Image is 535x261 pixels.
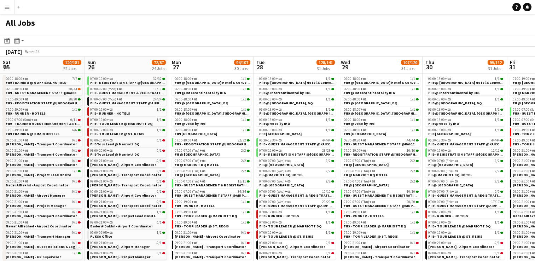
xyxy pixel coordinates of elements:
[87,87,167,97] div: 07:00-07:00 (Mon)+0310/10FII9 - GUEST MANAGEMENT & REGISTRATION STAFF @[GEOGRAPHIC_DATA]
[191,117,197,122] span: +03
[428,148,503,156] a: 07:00-19:00+0312/12FII9 - REGISTRATION STAFF @[GEOGRAPHIC_DATA]
[172,107,251,117] div: 06:00-18:00+031/1FII9 @ [GEOGRAPHIC_DATA], [GEOGRAPHIC_DATA]
[341,138,420,148] div: 06:30-18:30+0344/44FII9 - GUEST MANAGEMENT STAFF @KAICC
[344,138,419,146] a: 06:30-18:30+0344/44FII9 - GUEST MANAGEMENT STAFF @KAICC
[6,121,150,126] span: FII9 - TRAINING GUEST MANAGEMENT & REGISTRATION STAFF @RITZ CARLTON HOTEL
[428,77,451,81] span: 06:00-18:00
[410,108,415,111] span: 1/1
[172,148,251,158] div: 07:00-07:00 (Tue)+032/2FII @ [GEOGRAPHIC_DATA]
[344,91,395,95] span: FII9 @ Intercontinental by IHG
[241,77,246,81] span: 1/1
[175,107,250,115] a: 06:00-18:00+031/1FII9 @ [GEOGRAPHIC_DATA], [GEOGRAPHIC_DATA]
[326,98,331,101] span: 1/1
[259,121,290,126] span: FII9 @ voco by IHG
[3,107,82,117] div: 07:00-19:00+031/1FII9 - RUNNER - HOTELS
[256,87,336,97] div: 06:00-18:00+031/1FII9 @ Intercontinental by IHG
[72,128,77,132] span: 6/6
[410,98,415,101] span: 1/1
[495,128,500,132] span: 1/1
[107,128,113,132] span: +03
[175,139,197,142] span: 07:00-19:00
[276,97,282,101] span: +03
[90,87,122,91] span: 07:00-07:00 (Mon)
[256,117,336,128] div: 06:00-18:00+031/1FII9 @ voco by IHG
[6,118,37,122] span: 07:00-07:00 (Sun)
[428,128,503,136] a: 06:00-18:00+031/1FII9 [GEOGRAPHIC_DATA]
[276,148,282,153] span: +03
[3,128,82,138] div: 07:00-19:00+036/6FII9 TRAINING @ 3 MAIN HOTELS
[3,117,82,128] div: 07:00-07:00 (Sun)+030/11FII9 - TRAINING GUEST MANAGEMENT & REGISTRATION STAFF @[GEOGRAPHIC_DATA]
[3,97,82,107] div: 07:00-19:00+0328/28FII9 - REGISTRATION STAFF @[GEOGRAPHIC_DATA]
[256,138,336,148] div: 06:30-18:30+0344/44FII9 - GUEST MANAGEMENT STAFF @KAICC
[360,76,366,81] span: +03
[3,87,82,97] div: 06:30-18:30+0340/44FII9 - GUEST MANAGEMENT STAFF @KAICC
[175,76,250,85] a: 06:00-18:00+031/1FII9 @ [GEOGRAPHIC_DATA] Hotel & Convention by IHG
[6,142,77,146] span: Abdulelah Babqi - Transport Coordinator
[22,138,28,143] span: +03
[344,142,414,146] span: FII9 - GUEST MANAGEMENT STAFF @KAICC
[157,108,162,111] span: 1/1
[31,117,37,122] span: +03
[157,128,162,132] span: 1/1
[90,101,167,105] span: FII9 - GUEST MANAGEMENT STAFF @AIRPORT
[90,118,113,122] span: 07:00-19:00
[175,149,205,152] span: 07:00-07:00 (Tue)
[69,98,77,101] span: 28/28
[107,76,113,81] span: +03
[425,107,505,117] div: 06:00-18:00+031/1FII9 @ [GEOGRAPHIC_DATA], [GEOGRAPHIC_DATA]
[90,76,165,85] a: 07:00-19:00+0332/32FII9 - REGISTRATION STAFF @[GEOGRAPHIC_DATA]
[256,76,336,87] div: 06:00-18:00+031/1FII9 @ [GEOGRAPHIC_DATA] Hotel & Convention by IHG
[90,77,113,81] span: 07:00-19:00
[344,98,366,101] span: 06:00-18:00
[259,108,282,111] span: 06:00-18:00
[241,108,246,111] span: 1/1
[6,111,46,116] span: FII9 - RUNNER - HOTELS
[157,139,162,142] span: 0/1
[259,76,334,85] a: 06:00-18:00+031/1FII9 @ [GEOGRAPHIC_DATA] Hotel & Convention by IHG
[90,107,165,115] a: 07:00-19:00+031/1FII9 - RUNNER - HOTELS
[6,77,28,81] span: 06:00-18:00
[175,87,197,91] span: 06:00-18:00
[175,101,228,105] span: FII9 @ Radisson Blu Hotel & Residence, DQ
[407,149,415,152] span: 16/16
[256,148,336,158] div: 07:00-19:00+0328/28FII9 - REGISTRATION STAFF @[GEOGRAPHIC_DATA]
[175,97,250,105] a: 06:00-18:00+031/1FII9 @ [GEOGRAPHIC_DATA], DQ
[360,117,366,122] span: +03
[259,138,334,146] a: 06:30-18:30+0344/44FII9 - GUEST MANAGEMENT STAFF @KAICC
[72,149,77,152] span: 0/1
[344,101,397,105] span: FII9 @ Radisson Blu Hotel & Residence, DQ
[344,121,374,126] span: FII9 @ voco by IHG
[495,87,500,91] span: 1/1
[191,87,197,91] span: +03
[341,87,420,97] div: 06:00-18:00+031/1FII9 @ Intercontinental by IHG
[445,148,451,153] span: +03
[175,118,197,122] span: 06:00-18:00
[3,76,82,87] div: 06:00-18:00+037/7FII9 TRAINING @ 6 OFFICIAL HOTELS
[360,107,366,112] span: +03
[90,117,165,126] a: 07:00-19:00+031/1FII9 - TOUR LEADER @ MARRIOTT DQ
[107,148,113,153] span: +03
[344,128,366,132] span: 06:00-18:00
[6,128,81,136] a: 07:00-19:00+036/6FII9 TRAINING @ 3 MAIN HOTELS
[191,76,197,81] span: +03
[6,87,81,95] a: 06:30-18:30+0340/44FII9 - GUEST MANAGEMENT STAFF @KAICC
[175,87,250,95] a: 06:00-18:00+031/1FII9 @ Intercontinental by IHG
[6,139,28,142] span: 09:00-21:00
[22,128,28,132] span: +03
[6,108,28,111] span: 07:00-19:00
[175,148,250,156] a: 07:00-07:00 (Tue)+032/2FII @ [GEOGRAPHIC_DATA]
[326,118,331,122] span: 1/1
[90,98,122,101] span: 07:00-07:00 (Mon)
[259,149,282,152] span: 07:00-19:00
[175,132,217,136] span: FII9 Hilton Riyadh Hotel & Residences
[107,107,113,112] span: +03
[175,138,250,146] a: 07:00-19:00+0332/32FII9 - REGISTRATION STAFF @[GEOGRAPHIC_DATA]
[259,132,302,136] span: FII9 Hilton Riyadh Hotel & Residences
[157,118,162,122] span: 1/1
[175,111,259,116] span: FII9 @ Radisson Blu Hotel, Riyadh Convention & Exhibition Center
[72,139,77,142] span: 0/1
[259,128,282,132] span: 06:00-18:00
[90,121,153,126] span: FII9 - TOUR LEADER @ MARRIOTT DQ
[341,97,420,107] div: 06:00-18:00+031/1FII9 @ [GEOGRAPHIC_DATA], DQ
[3,138,82,148] div: 09:00-21:00+030/1[PERSON_NAME] - Transport Coordinator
